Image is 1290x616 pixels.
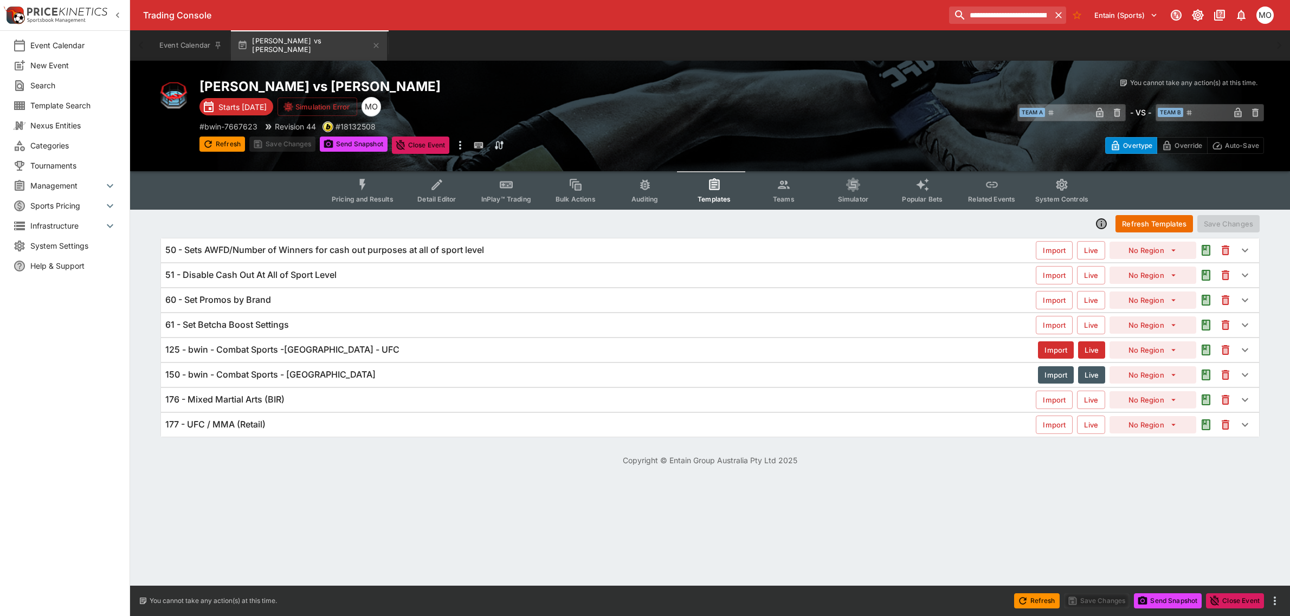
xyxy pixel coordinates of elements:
[1020,108,1045,117] span: Team A
[27,8,107,16] img: PriceKinetics
[218,101,267,113] p: Starts [DATE]
[1196,340,1216,360] button: Audit the Template Change History
[199,121,257,132] p: Copy To Clipboard
[1105,137,1157,154] button: Overtype
[1110,242,1196,259] button: No Region
[1036,266,1073,284] button: Import
[1188,5,1208,25] button: Toggle light/dark mode
[1038,366,1074,384] button: Import
[1231,5,1251,25] button: Notifications
[323,122,333,132] img: bwin.png
[392,137,450,154] button: Close Event
[30,60,117,71] span: New Event
[30,160,117,171] span: Tournaments
[150,596,277,606] p: You cannot take any action(s) at this time.
[1105,137,1264,154] div: Start From
[1110,341,1196,359] button: No Region
[417,195,456,203] span: Detail Editor
[1130,78,1257,88] p: You cannot take any action(s) at this time.
[3,4,25,26] img: PriceKinetics Logo
[1216,365,1235,385] button: This will delete the selected template. You will still need to Save Template changes to commit th...
[1196,390,1216,410] button: Audit the Template Change History
[165,344,399,355] h6: 125 - bwin - Combat Sports -[GEOGRAPHIC_DATA] - UFC
[1038,341,1074,359] button: Import
[481,195,531,203] span: InPlay™ Trading
[1196,415,1216,435] button: Audit the Template Change History
[130,455,1290,466] p: Copyright © Entain Group Australia Pty Ltd 2025
[199,78,732,95] h2: Copy To Clipboard
[156,78,191,113] img: mma.png
[631,195,658,203] span: Auditing
[165,394,285,405] h6: 176 - Mixed Martial Arts (BIR)
[1207,137,1264,154] button: Auto-Save
[1216,315,1235,335] button: This will delete the selected template. You will still need to Save Template changes to commit th...
[968,195,1015,203] span: Related Events
[27,18,86,23] img: Sportsbook Management
[1077,316,1105,334] button: Live
[1077,391,1105,409] button: Live
[165,419,266,430] h6: 177 - UFC / MMA (Retail)
[1158,108,1183,117] span: Team B
[1110,366,1196,384] button: No Region
[1216,340,1235,360] button: This will delete the selected template. You will still need to Save Template changes to commit th...
[1036,391,1073,409] button: Import
[1206,593,1264,608] button: Close Event
[773,195,795,203] span: Teams
[1196,241,1216,260] button: Audit the Template Change History
[1110,267,1196,284] button: No Region
[30,220,104,231] span: Infrastructure
[1134,593,1202,608] button: Send Snapshot
[949,7,1050,24] input: search
[1123,140,1152,151] p: Overtype
[153,30,229,61] button: Event Calendar
[1216,265,1235,285] button: This will delete the selected template. You will still need to Save Template changes to commit th...
[1078,366,1105,384] button: Live
[1175,140,1202,151] p: Override
[30,240,117,251] span: System Settings
[1225,140,1259,151] p: Auto-Save
[320,137,388,152] button: Send Snapshot
[30,200,104,211] span: Sports Pricing
[1078,341,1105,359] button: Live
[1216,241,1235,260] button: This will delete the selected template. You will still need to Save Template changes to commit th...
[1110,291,1196,309] button: No Region
[1216,290,1235,310] button: This will delete the selected template. You will still need to Save Template changes to commit th...
[30,120,117,131] span: Nexus Entities
[1077,266,1105,284] button: Live
[332,195,394,203] span: Pricing and Results
[1253,3,1277,27] button: Mark O'Loughlan
[30,40,117,51] span: Event Calendar
[30,80,117,91] span: Search
[1115,215,1193,232] button: Refresh Templates
[1210,5,1229,25] button: Documentation
[362,97,381,116] div: Mark O'Loughlan
[1036,416,1073,434] button: Import
[278,98,357,116] button: Simulation Error
[1196,290,1216,310] button: Audit the Template Change History
[1130,107,1151,118] h6: - VS -
[143,10,945,21] div: Trading Console
[336,121,376,132] p: Copy To Clipboard
[199,137,245,152] button: Refresh
[275,121,316,132] p: Revision 44
[1035,195,1088,203] span: System Controls
[1256,7,1274,24] div: Mark O'Loughlan
[1110,391,1196,408] button: No Region
[231,30,387,61] button: [PERSON_NAME] vs [PERSON_NAME]
[1077,291,1105,309] button: Live
[1036,316,1073,334] button: Import
[1036,241,1073,260] button: Import
[1196,265,1216,285] button: Audit the Template Change History
[1014,593,1060,608] button: Refresh
[30,140,117,151] span: Categories
[1196,365,1216,385] button: Audit the Template Change History
[165,269,337,281] h6: 51 - Disable Cash Out At All of Sport Level
[1077,241,1105,260] button: Live
[1068,7,1086,24] button: No Bookmarks
[454,137,467,154] button: more
[556,195,596,203] span: Bulk Actions
[165,244,484,256] h6: 50 - Sets AWFD/Number of Winners for cash out purposes at all of sport level
[902,195,943,203] span: Popular Bets
[1110,316,1196,334] button: No Region
[165,294,271,306] h6: 60 - Set Promos by Brand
